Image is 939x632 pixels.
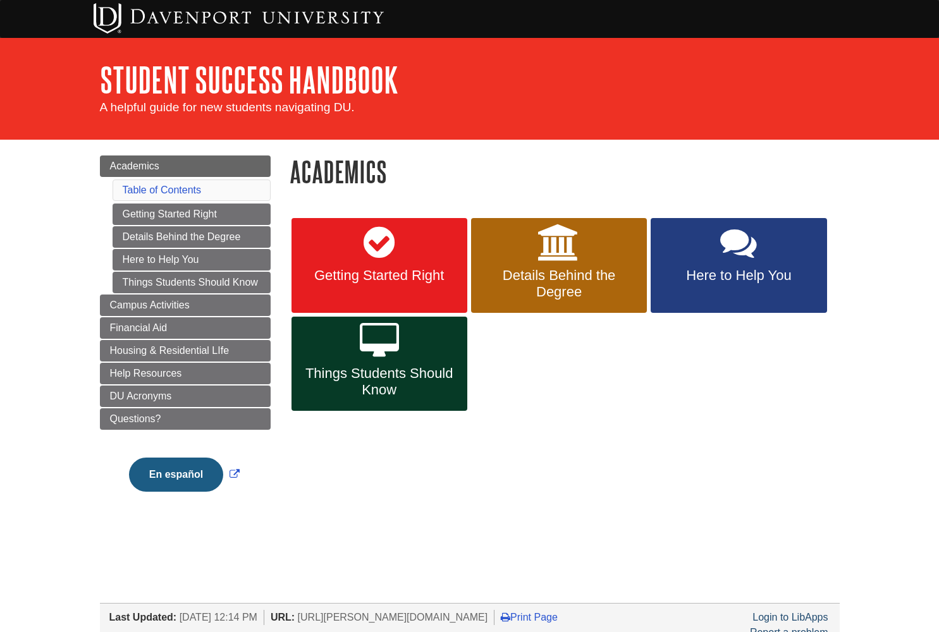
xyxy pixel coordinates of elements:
span: [DATE] 12:14 PM [180,612,257,623]
a: Link opens in new window [126,469,243,480]
a: Table of Contents [123,185,202,195]
a: Here to Help You [651,218,826,313]
div: Guide Page Menu [100,155,271,513]
span: Questions? [110,413,161,424]
span: Help Resources [110,368,182,379]
i: Print Page [501,612,510,622]
a: Things Students Should Know [113,272,271,293]
span: Things Students Should Know [301,365,458,398]
a: Housing & Residential LIfe [100,340,271,362]
span: Financial Aid [110,322,168,333]
span: Housing & Residential LIfe [110,345,230,356]
img: Davenport University [94,3,384,33]
button: En español [129,458,223,492]
span: Here to Help You [660,267,817,284]
span: URL: [271,612,295,623]
h1: Academics [290,155,840,188]
span: Academics [110,161,159,171]
a: Print Page [501,612,558,623]
span: DU Acronyms [110,391,172,401]
span: Campus Activities [110,300,190,310]
span: A helpful guide for new students navigating DU. [100,100,355,114]
span: [URL][PERSON_NAME][DOMAIN_NAME] [298,612,488,623]
a: Getting Started Right [113,204,271,225]
a: Here to Help You [113,249,271,270]
a: Details Behind the Degree [113,226,271,248]
a: Questions? [100,408,271,430]
a: Details Behind the Degree [471,218,647,313]
a: Getting Started Right [292,218,467,313]
a: Help Resources [100,363,271,384]
a: Login to LibApps [752,612,828,623]
a: Academics [100,155,271,177]
a: Things Students Should Know [292,317,467,411]
span: Last Updated: [109,612,177,623]
a: Campus Activities [100,295,271,316]
a: Student Success Handbook [100,60,398,99]
a: Financial Aid [100,317,271,339]
span: Getting Started Right [301,267,458,284]
span: Details Behind the Degree [481,267,637,300]
a: DU Acronyms [100,386,271,407]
